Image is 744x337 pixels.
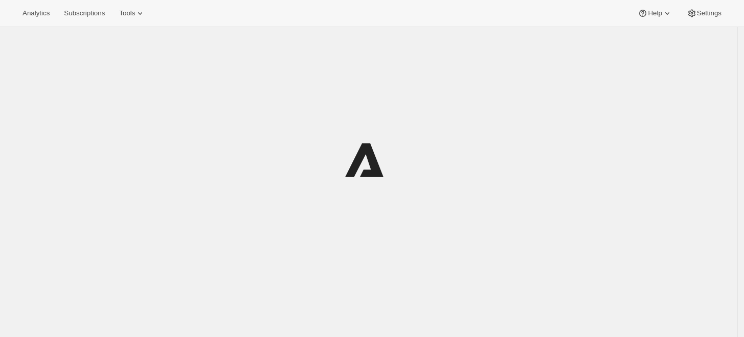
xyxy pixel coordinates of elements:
[64,9,105,17] span: Subscriptions
[648,9,662,17] span: Help
[681,6,728,20] button: Settings
[113,6,151,20] button: Tools
[632,6,678,20] button: Help
[58,6,111,20] button: Subscriptions
[22,9,50,17] span: Analytics
[119,9,135,17] span: Tools
[697,9,722,17] span: Settings
[16,6,56,20] button: Analytics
